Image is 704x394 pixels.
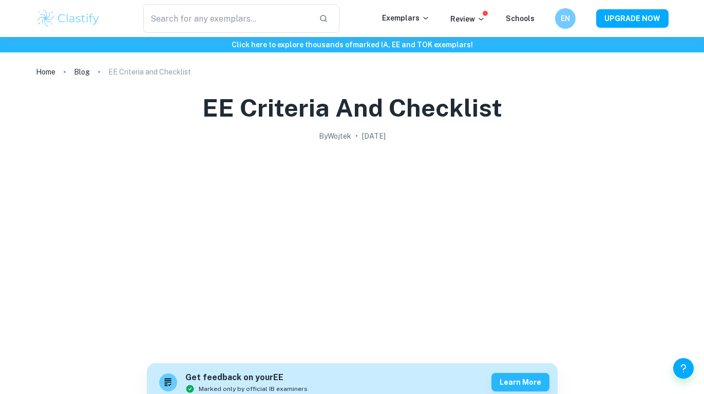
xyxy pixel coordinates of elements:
h6: Click here to explore thousands of marked IA, EE and TOK exemplars ! [2,39,702,50]
button: Help and Feedback [673,358,694,379]
p: EE Criteria and Checklist [108,66,191,78]
h2: [DATE] [362,130,386,142]
button: UPGRADE NOW [596,9,669,28]
span: Marked only by official IB examiners [199,384,308,393]
button: Learn more [491,373,549,391]
a: Schools [506,14,535,23]
h2: By Wojtek [319,130,351,142]
button: EN [555,8,576,29]
h6: Get feedback on your EE [185,371,308,384]
p: Review [450,13,485,25]
h1: EE Criteria and Checklist [202,91,502,124]
p: Exemplars [382,12,430,24]
p: • [355,130,358,142]
a: Home [36,65,55,79]
a: Blog [74,65,90,79]
img: EE Criteria and Checklist cover image [147,146,558,351]
input: Search for any exemplars... [143,4,311,33]
img: Clastify logo [36,8,101,29]
h6: EN [559,13,571,24]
